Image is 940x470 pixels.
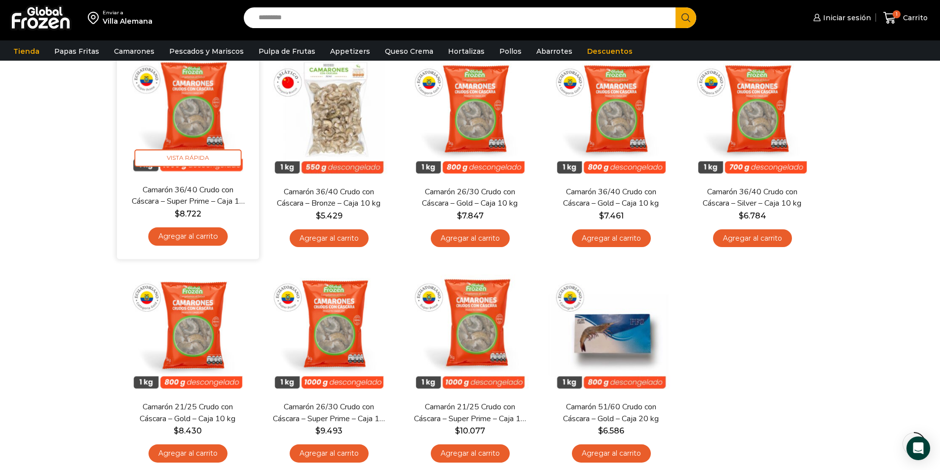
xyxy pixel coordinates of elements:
[413,401,526,424] a: Camarón 21/25 Crudo con Cáscara – Super Prime – Caja 10 kg
[325,42,375,61] a: Appetizers
[554,401,668,424] a: Camarón 51/60 Crudo con Cáscara – Gold – Caja 20 kg
[572,444,651,463] a: Agregar al carrito: “Camarón 51/60 Crudo con Cáscara - Gold - Caja 20 kg”
[431,229,510,248] a: Agregar al carrito: “Camarón 26/30 Crudo con Cáscara - Gold - Caja 10 kg”
[131,401,244,424] a: Camarón 21/25 Crudo con Cáscara – Gold – Caja 10 kg
[494,42,526,61] a: Pollos
[455,426,460,435] span: $
[906,436,930,460] div: Open Intercom Messenger
[455,426,485,435] bdi: 10.077
[103,16,152,26] div: Villa Alemana
[315,426,320,435] span: $
[316,211,321,220] span: $
[164,42,249,61] a: Pescados y Mariscos
[531,42,577,61] a: Abarrotes
[893,10,901,18] span: 1
[109,42,159,61] a: Camarones
[272,401,385,424] a: Camarón 26/30 Crudo con Cáscara – Super Prime – Caja 10 kg
[174,209,179,218] span: $
[413,186,526,209] a: Camarón 26/30 Crudo con Cáscara – Gold – Caja 10 kg
[272,186,385,209] a: Camarón 36/40 Crudo con Cáscara – Bronze – Caja 10 kg
[739,211,766,220] bdi: 6.784
[457,211,462,220] span: $
[315,426,342,435] bdi: 9.493
[695,186,809,209] a: Camarón 36/40 Crudo con Cáscara – Silver – Caja 10 kg
[598,426,624,435] bdi: 6.586
[881,6,930,30] a: 1 Carrito
[431,444,510,463] a: Agregar al carrito: “Camarón 21/25 Crudo con Cáscara - Super Prime - Caja 10 kg”
[8,42,44,61] a: Tienda
[88,9,103,26] img: address-field-icon.svg
[380,42,438,61] a: Queso Crema
[254,42,320,61] a: Pulpa de Frutas
[676,7,696,28] button: Search button
[148,227,227,246] a: Agregar al carrito: “Camarón 36/40 Crudo con Cáscara - Super Prime - Caja 10 kg”
[149,444,227,463] a: Agregar al carrito: “Camarón 21/25 Crudo con Cáscara - Gold - Caja 10 kg”
[599,211,604,220] span: $
[130,184,245,207] a: Camarón 36/40 Crudo con Cáscara – Super Prime – Caja 10 kg
[598,426,603,435] span: $
[174,426,179,435] span: $
[554,186,668,209] a: Camarón 36/40 Crudo con Cáscara – Gold – Caja 10 kg
[174,426,202,435] bdi: 8.430
[713,229,792,248] a: Agregar al carrito: “Camarón 36/40 Crudo con Cáscara - Silver - Caja 10 kg”
[739,211,744,220] span: $
[582,42,638,61] a: Descuentos
[103,9,152,16] div: Enviar a
[49,42,104,61] a: Papas Fritas
[821,13,871,23] span: Iniciar sesión
[174,209,201,218] bdi: 8.722
[290,229,369,248] a: Agregar al carrito: “Camarón 36/40 Crudo con Cáscara - Bronze - Caja 10 kg”
[811,8,871,28] a: Iniciar sesión
[443,42,489,61] a: Hortalizas
[316,211,342,220] bdi: 5.429
[134,149,241,167] span: Vista Rápida
[599,211,624,220] bdi: 7.461
[457,211,484,220] bdi: 7.847
[901,13,928,23] span: Carrito
[290,444,369,463] a: Agregar al carrito: “Camarón 26/30 Crudo con Cáscara - Super Prime - Caja 10 kg”
[572,229,651,248] a: Agregar al carrito: “Camarón 36/40 Crudo con Cáscara - Gold - Caja 10 kg”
